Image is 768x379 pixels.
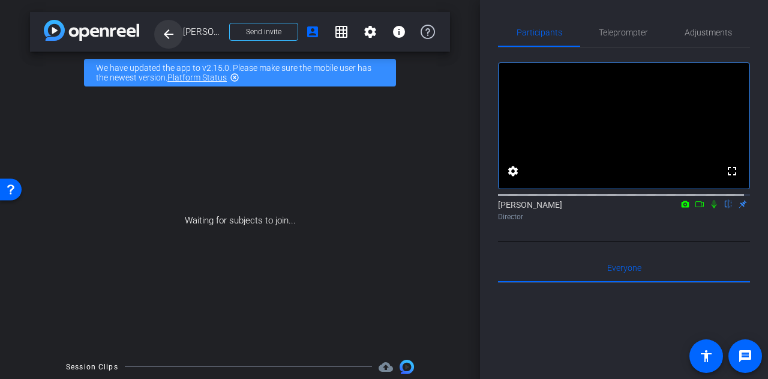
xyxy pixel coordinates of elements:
mat-icon: fullscreen [725,164,739,178]
span: [PERSON_NAME] [183,20,222,44]
div: We have updated the app to v2.15.0. Please make sure the mobile user has the newest version. [84,59,396,86]
div: Waiting for subjects to join... [30,94,450,348]
mat-icon: grid_on [334,25,349,39]
span: Adjustments [685,28,732,37]
span: Send invite [246,27,281,37]
img: Session clips [400,360,414,374]
mat-icon: flip [721,198,736,209]
mat-icon: settings [506,164,520,178]
div: Session Clips [66,361,118,373]
div: Director [498,211,750,222]
mat-icon: settings [363,25,377,39]
mat-icon: account_box [305,25,320,39]
mat-icon: arrow_back [161,27,176,41]
span: Teleprompter [599,28,648,37]
mat-icon: cloud_upload [379,360,393,374]
mat-icon: info [392,25,406,39]
img: app-logo [44,20,139,41]
button: Send invite [229,23,298,41]
span: Participants [517,28,562,37]
mat-icon: accessibility [699,349,713,363]
mat-icon: message [738,349,752,363]
a: Platform Status [167,73,227,82]
span: Everyone [607,264,641,272]
div: [PERSON_NAME] [498,199,750,222]
mat-icon: highlight_off [230,73,239,82]
span: Destinations for your clips [379,360,393,374]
